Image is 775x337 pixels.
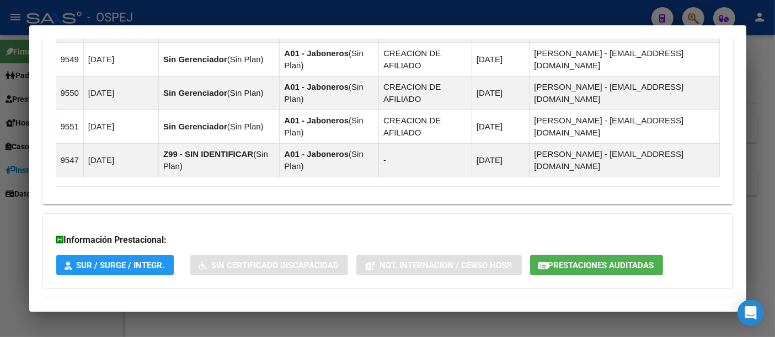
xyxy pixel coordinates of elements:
td: ( ) [158,77,280,110]
td: 9547 [56,144,83,177]
td: [DATE] [472,144,529,177]
strong: A01 - Jaboneros [284,116,349,125]
span: Sin Plan [230,88,261,97]
strong: Sin Gerenciador [163,88,227,97]
button: Sin Certificado Discapacidad [190,255,348,275]
strong: Z99 - SIN IDENTIFICAR [163,149,253,159]
td: 9551 [56,110,83,144]
td: [PERSON_NAME] - [EMAIL_ADDRESS][DOMAIN_NAME] [530,110,719,144]
strong: A01 - Jaboneros [284,48,349,58]
span: Prestaciones Auditadas [548,260,654,270]
h3: Información Prestacional: [56,233,719,247]
strong: A01 - Jaboneros [284,149,349,159]
span: SUR / SURGE / INTEGR. [77,260,165,270]
td: ( ) [280,110,379,144]
td: [DATE] [472,43,529,77]
span: Sin Certificado Discapacidad [212,260,339,270]
td: [DATE] [472,77,529,110]
strong: A01 - Jaboneros [284,82,349,91]
td: ( ) [280,144,379,177]
td: 9550 [56,77,83,110]
td: [DATE] [472,110,529,144]
button: Prestaciones Auditadas [530,255,663,275]
td: 9549 [56,43,83,77]
strong: Sin Gerenciador [163,55,227,64]
div: Open Intercom Messenger [737,300,764,326]
mat-expansion-panel-header: Aportes y Contribuciones del Afiliado: 27274012132 [42,298,733,324]
span: Sin Plan [230,55,261,64]
td: [DATE] [83,43,158,77]
span: Not. Internacion / Censo Hosp. [380,260,513,270]
td: [PERSON_NAME] - [EMAIL_ADDRESS][DOMAIN_NAME] [530,43,719,77]
td: ( ) [158,110,280,144]
td: [DATE] [83,110,158,144]
td: CREACION DE AFILIADO [379,110,472,144]
td: - [379,144,472,177]
strong: Sin Gerenciador [163,122,227,131]
td: CREACION DE AFILIADO [379,43,472,77]
td: [DATE] [83,144,158,177]
td: [DATE] [83,77,158,110]
td: ( ) [280,43,379,77]
td: ( ) [158,43,280,77]
button: SUR / SURGE / INTEGR. [56,255,174,275]
td: ( ) [280,77,379,110]
button: Not. Internacion / Censo Hosp. [356,255,522,275]
td: [PERSON_NAME] - [EMAIL_ADDRESS][DOMAIN_NAME] [530,144,719,177]
td: ( ) [158,144,280,177]
span: Sin Plan [230,122,261,131]
td: CREACION DE AFILIADO [379,77,472,110]
td: [PERSON_NAME] - [EMAIL_ADDRESS][DOMAIN_NAME] [530,77,719,110]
